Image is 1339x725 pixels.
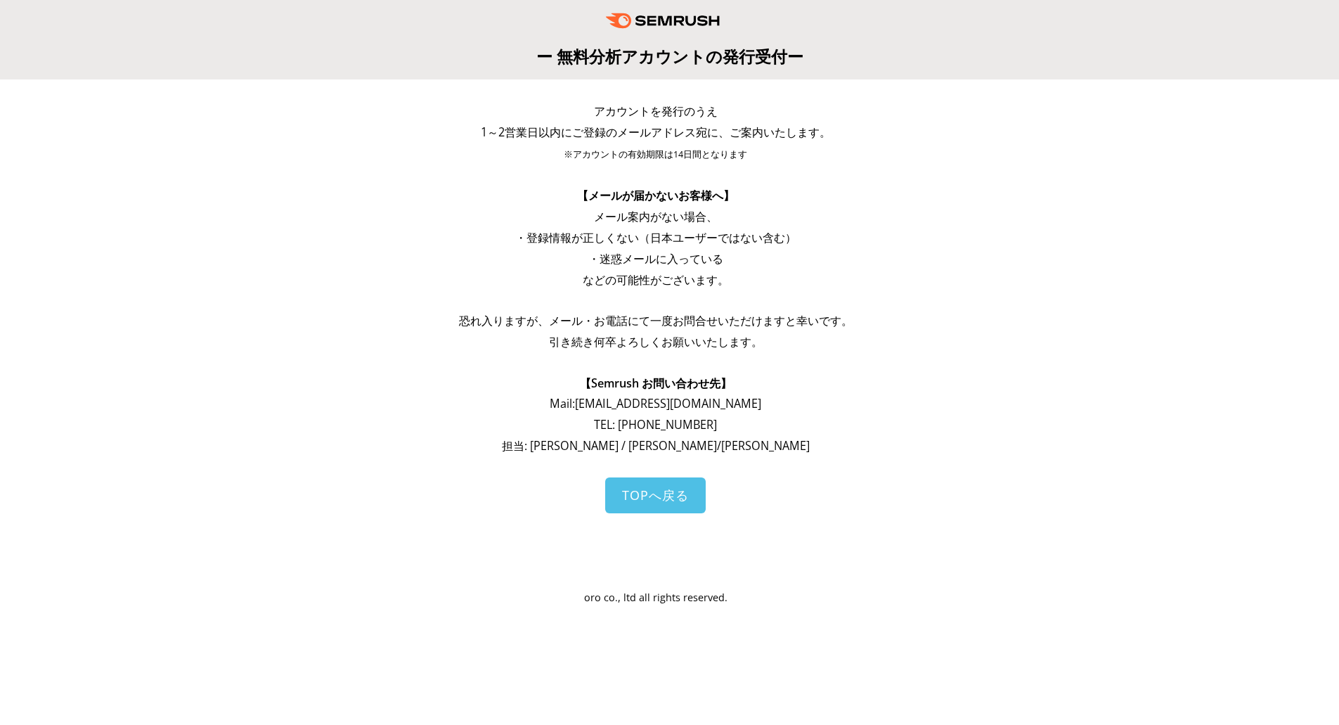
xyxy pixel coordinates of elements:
[564,148,747,160] span: ※アカウントの有効期限は14日間となります
[577,188,735,203] span: 【メールが届かないお客様へ】
[580,376,732,391] span: 【Semrush お問い合わせ先】
[459,313,853,328] span: 恐れ入りますが、メール・お電話にて一度お問合せいただけますと幸いです。
[549,334,763,349] span: 引き続き何卒よろしくお願いいたします。
[536,45,803,68] span: ー 無料分析アカウントの発行受付ー
[584,591,727,604] span: oro co., ltd all rights reserved.
[583,272,729,288] span: などの可能性がございます。
[594,209,718,224] span: メール案内がない場合、
[481,124,831,140] span: 1～2営業日以内にご登録のメールアドレス宛に、ご案内いたします。
[550,396,761,411] span: Mail: [EMAIL_ADDRESS][DOMAIN_NAME]
[594,103,718,119] span: アカウントを発行のうえ
[588,251,723,267] span: ・迷惑メールに入っている
[605,477,706,513] a: TOPへ戻る
[622,487,689,503] span: TOPへ戻る
[594,417,717,432] span: TEL: [PHONE_NUMBER]
[515,230,796,245] span: ・登録情報が正しくない（日本ユーザーではない含む）
[502,438,810,454] span: 担当: [PERSON_NAME] / [PERSON_NAME]/[PERSON_NAME]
